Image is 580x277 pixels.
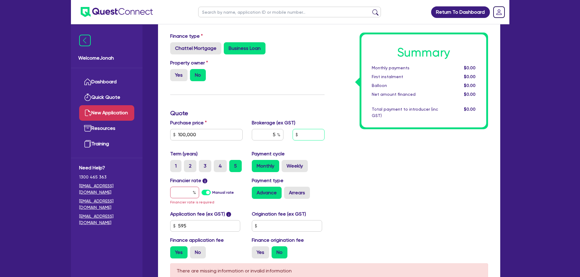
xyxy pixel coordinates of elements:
label: Origination fee (ex GST) [252,210,306,218]
label: Purchase price [170,119,207,126]
a: Dropdown toggle [491,4,507,20]
label: Application fee (ex GST) [170,210,225,218]
label: No [190,69,206,81]
label: Chattel Mortgage [170,42,221,54]
span: $0.00 [464,65,476,70]
span: $0.00 [464,92,476,97]
label: Weekly [282,160,308,172]
label: Yes [170,69,188,81]
label: Financier rate [170,177,208,184]
label: Brokerage (ex GST) [252,119,295,126]
a: [EMAIL_ADDRESS][DOMAIN_NAME] [79,183,134,196]
a: Resources [79,121,134,136]
label: Payment cycle [252,150,285,158]
label: 1 [170,160,181,172]
div: Monthly payments [367,65,443,71]
a: Dashboard [79,74,134,90]
a: New Application [79,105,134,121]
label: Finance origination fee [252,237,304,244]
label: Term (years) [170,150,198,158]
label: Yes [170,246,188,258]
label: Manual rate [212,190,234,195]
label: No [272,246,287,258]
label: Finance application fee [170,237,224,244]
label: No [190,246,206,258]
a: [EMAIL_ADDRESS][DOMAIN_NAME] [79,198,134,211]
label: Business Loan [224,42,265,54]
span: Welcome Jonah [78,54,135,62]
div: Total payment to introducer (inc GST) [367,106,443,119]
img: new-application [84,109,91,116]
img: training [84,140,91,147]
a: [EMAIL_ADDRESS][DOMAIN_NAME] [79,213,134,226]
img: quick-quote [84,94,91,101]
div: Net amount financed [367,91,443,98]
span: i [226,212,231,217]
label: Monthly [252,160,279,172]
div: First instalment [367,74,443,80]
label: 2 [184,160,196,172]
input: Search by name, application ID or mobile number... [198,7,381,17]
h1: Summary [372,45,476,60]
label: Property owner [170,59,208,67]
label: Finance type [170,33,203,40]
span: Need Help? [79,164,134,171]
span: i [202,178,207,183]
span: 1300 465 363 [79,174,134,180]
span: $0.00 [464,83,476,88]
label: Payment type [252,177,283,184]
span: $0.00 [464,74,476,79]
label: 5 [229,160,242,172]
a: Training [79,136,134,152]
label: 4 [214,160,227,172]
span: $0.00 [464,107,476,112]
a: Return To Dashboard [431,6,490,18]
span: Financier rate is required [170,200,214,204]
img: icon-menu-close [79,35,91,46]
a: Quick Quote [79,90,134,105]
h3: Quote [170,109,325,117]
img: resources [84,125,91,132]
label: 3 [199,160,211,172]
div: Balloon [367,82,443,89]
label: Advance [252,187,282,199]
label: Yes [252,246,269,258]
img: quest-connect-logo-blue [81,7,153,17]
label: Arrears [284,187,310,199]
